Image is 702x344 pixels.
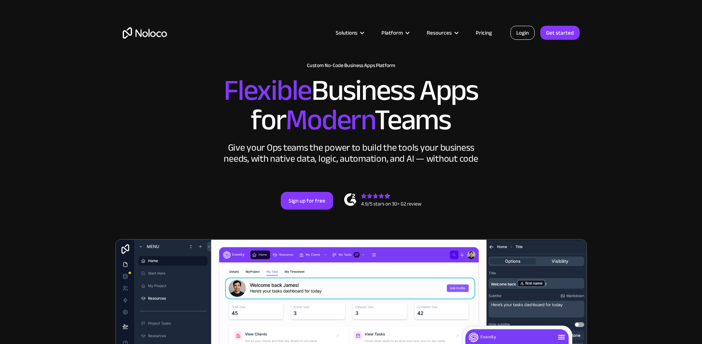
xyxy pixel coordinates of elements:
a: Pricing [467,28,501,38]
span: Flexible [224,63,311,118]
div: Resources [427,28,452,38]
div: Solutions [326,28,372,38]
div: Solutions [336,28,357,38]
div: Platform [372,28,418,38]
div: Platform [381,28,403,38]
a: home [123,27,167,39]
div: Give your Ops teams the power to build the tools your business needs, with native data, logic, au... [222,142,480,164]
a: Sign up for free [281,192,333,210]
a: Login [510,26,535,40]
div: Resources [418,28,467,38]
span: Modern [286,92,374,147]
a: Get started [540,26,580,40]
h2: Business Apps for Teams [123,76,580,135]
